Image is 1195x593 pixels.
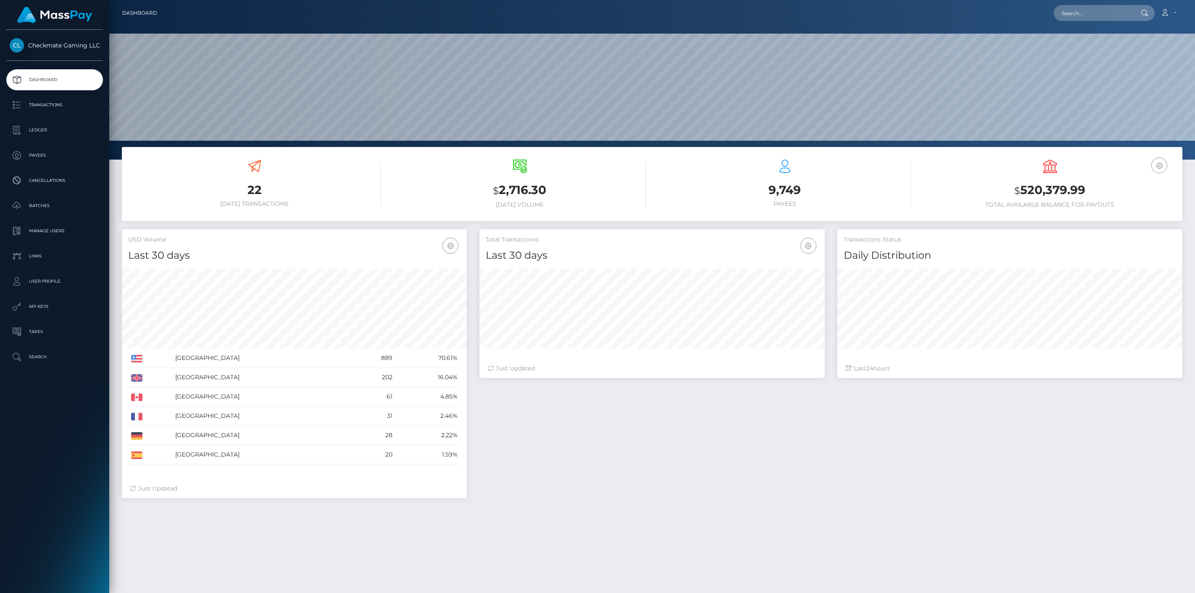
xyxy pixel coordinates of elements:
[351,349,395,368] td: 889
[172,407,351,426] td: [GEOGRAPHIC_DATA]
[131,413,142,420] img: FR.png
[486,236,818,244] h5: Total Transactions
[6,94,103,115] a: Transactions
[10,38,24,52] img: Checkmate Gaming LLC
[395,445,461,464] td: 1.59%
[351,387,395,407] td: 61
[172,387,351,407] td: [GEOGRAPHIC_DATA]
[1054,5,1133,21] input: Search...
[122,4,157,22] a: Dashboard
[395,349,461,368] td: 70.61%
[172,445,351,464] td: [GEOGRAPHIC_DATA]
[10,73,100,86] p: Dashboard
[6,220,103,241] a: Manage Users
[351,426,395,445] td: 28
[846,364,1174,373] div: Last hours
[131,432,142,440] img: DE.png
[488,364,816,373] div: Just Updated
[395,426,461,445] td: 2.22%
[6,195,103,216] a: Batches
[351,445,395,464] td: 20
[17,7,92,23] img: MassPay Logo
[130,484,458,493] div: Just Updated
[486,248,818,263] h4: Last 30 days
[172,349,351,368] td: [GEOGRAPHIC_DATA]
[6,120,103,141] a: Ledger
[6,42,103,49] span: Checkmate Gaming LLC
[1014,185,1020,197] small: $
[924,201,1176,208] h6: Total Available Balance for Payouts
[128,182,381,198] h3: 22
[10,250,100,262] p: Links
[10,275,100,288] p: User Profile
[6,246,103,267] a: Links
[128,200,381,207] h6: [DATE] Transactions
[6,321,103,342] a: Taxes
[393,182,646,199] h3: 2,716.30
[10,174,100,187] p: Cancellations
[10,351,100,363] p: Search
[6,69,103,90] a: Dashboard
[10,149,100,162] p: Payees
[172,426,351,445] td: [GEOGRAPHIC_DATA]
[131,374,142,382] img: GB.png
[351,407,395,426] td: 31
[131,394,142,401] img: CA.png
[393,201,646,208] h6: [DATE] Volume
[172,368,351,387] td: [GEOGRAPHIC_DATA]
[10,99,100,111] p: Transactions
[395,387,461,407] td: 4.85%
[395,368,461,387] td: 16.04%
[658,182,911,198] h3: 9,749
[10,300,100,313] p: API Keys
[395,407,461,426] td: 2.46%
[6,145,103,166] a: Payees
[924,182,1176,199] h3: 520,379.99
[6,170,103,191] a: Cancellations
[10,325,100,338] p: Taxes
[866,365,873,372] span: 24
[6,271,103,292] a: User Profile
[128,236,461,244] h5: USD Volume
[10,124,100,136] p: Ledger
[493,185,499,197] small: $
[658,200,911,207] h6: Payees
[131,451,142,459] img: ES.png
[6,296,103,317] a: API Keys
[6,346,103,367] a: Search
[844,236,1176,244] h5: Transactions Status
[10,225,100,237] p: Manage Users
[844,248,1176,263] h4: Daily Distribution
[351,368,395,387] td: 202
[131,355,142,362] img: US.png
[10,199,100,212] p: Batches
[128,248,461,263] h4: Last 30 days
